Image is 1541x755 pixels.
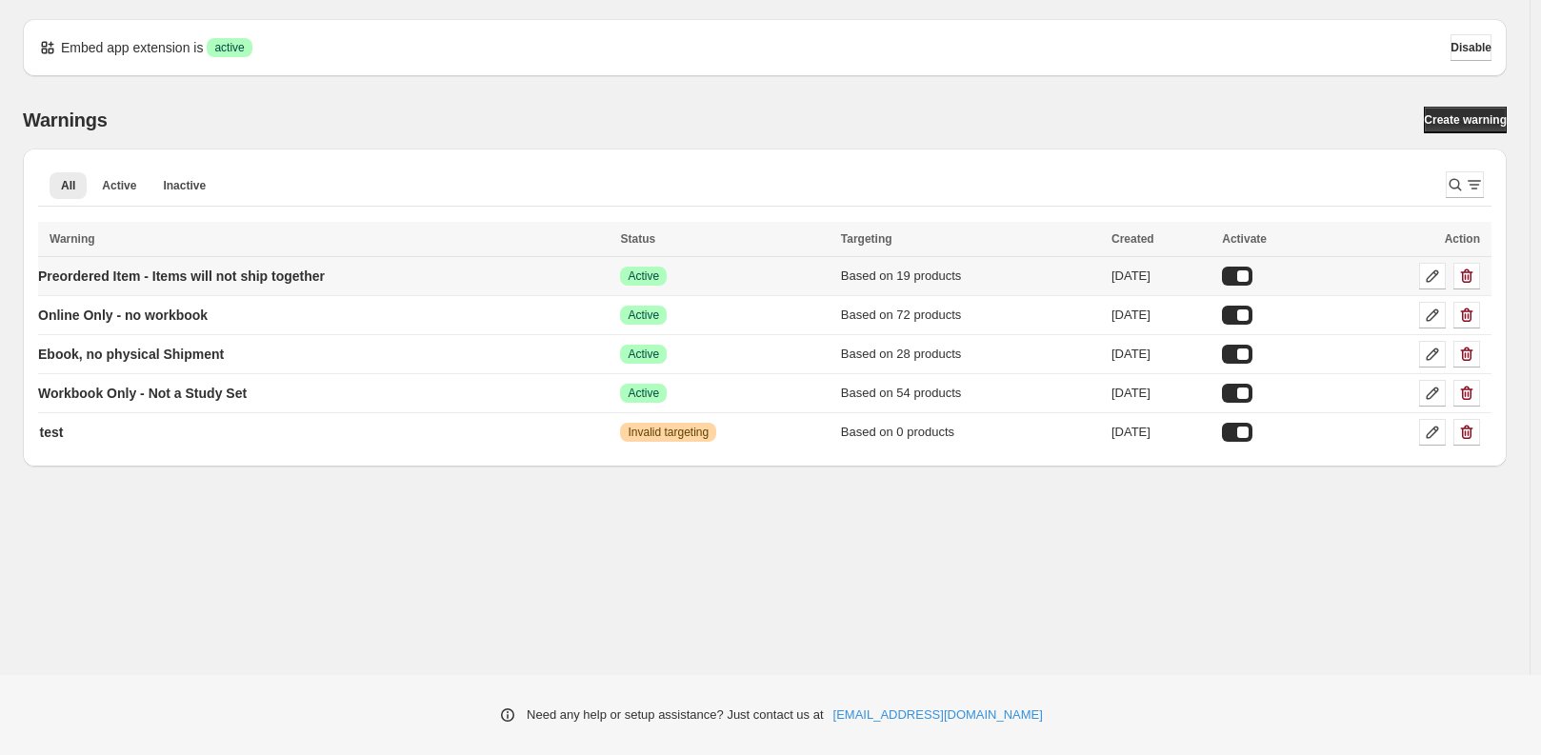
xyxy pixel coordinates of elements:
[1111,232,1154,246] span: Created
[61,178,75,193] span: All
[1451,34,1491,61] button: Disable
[841,306,1100,325] div: Based on 72 products
[841,423,1100,442] div: Based on 0 products
[1111,423,1211,442] div: [DATE]
[102,178,136,193] span: Active
[1111,306,1211,325] div: [DATE]
[620,232,655,246] span: Status
[1451,40,1491,55] span: Disable
[628,268,659,284] span: Active
[1222,232,1267,246] span: Activate
[38,339,224,369] a: Ebook, no physical Shipment
[833,705,1043,725] a: [EMAIL_ADDRESS][DOMAIN_NAME]
[628,386,659,401] span: Active
[1111,384,1211,403] div: [DATE]
[628,308,659,323] span: Active
[38,345,224,364] p: Ebook, no physical Shipment
[841,384,1100,403] div: Based on 54 products
[38,300,208,330] a: Online Only - no workbook
[841,345,1100,364] div: Based on 28 products
[1424,107,1507,133] a: Create warning
[1424,112,1507,128] span: Create warning
[163,178,206,193] span: Inactive
[628,347,659,362] span: Active
[1445,232,1480,246] span: Action
[1111,345,1211,364] div: [DATE]
[214,40,244,55] span: active
[50,232,95,246] span: Warning
[38,267,325,286] p: Preordered Item - Items will not ship together
[61,38,203,57] p: Embed app extension is
[38,384,247,403] p: Workbook Only - Not a Study Set
[628,425,709,440] span: Invalid targeting
[841,267,1100,286] div: Based on 19 products
[38,261,325,291] a: Preordered Item - Items will not ship together
[40,423,64,442] p: test
[23,109,108,131] h2: Warnings
[1446,171,1484,198] button: Search and filter results
[38,417,65,447] a: test
[38,306,208,325] p: Online Only - no workbook
[841,232,892,246] span: Targeting
[38,378,247,408] a: Workbook Only - Not a Study Set
[1111,267,1211,286] div: [DATE]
